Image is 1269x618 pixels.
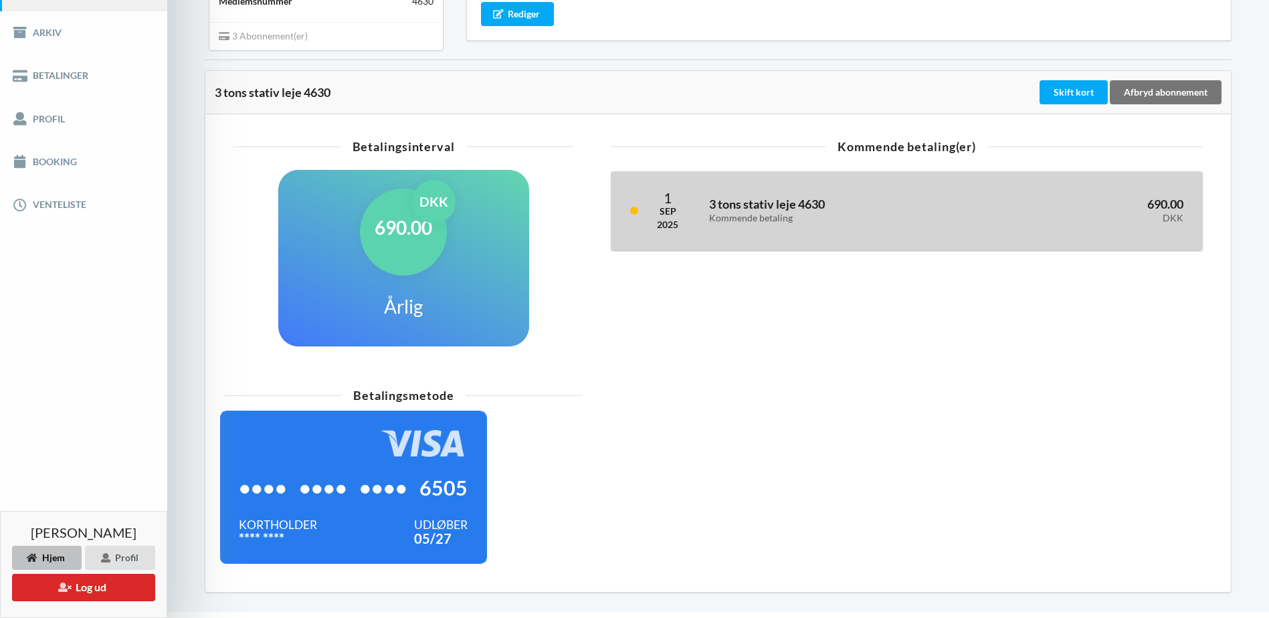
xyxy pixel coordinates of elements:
button: Log ud [12,574,155,601]
div: 2025 [657,218,678,231]
span: [PERSON_NAME] [31,526,136,539]
h1: Årlig [384,294,423,318]
div: Profil [85,546,155,570]
span: •••• [299,481,347,494]
img: 4WYAC6ZA8lHiWlowAAAABJRU5ErkJggg== [381,430,468,457]
h1: 690.00 [375,215,432,239]
span: •••• [239,481,287,494]
div: Afbryd abonnement [1110,80,1222,104]
div: Skift kort [1040,80,1108,104]
span: 3 Abonnement(er) [219,30,308,41]
div: DKK [412,180,456,223]
div: Sep [657,205,678,218]
div: Betalingsinterval [233,140,573,152]
div: Udløber [414,518,468,532]
div: Kommende betaling(er) [611,140,1203,152]
h3: 3 tons stativ leje 4630 [709,197,977,223]
div: Betalingsmetode [224,389,583,401]
h3: 690.00 [995,197,1183,223]
div: 1 [657,191,678,205]
span: •••• [359,481,407,494]
div: Kommende betaling [709,213,977,224]
div: Hjem [12,546,82,570]
div: 05/27 [414,532,468,545]
div: DKK [995,213,1183,224]
div: Kortholder [239,518,317,532]
span: 6505 [419,481,468,494]
div: Rediger [481,2,555,26]
div: 3 tons stativ leje 4630 [215,86,1037,99]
